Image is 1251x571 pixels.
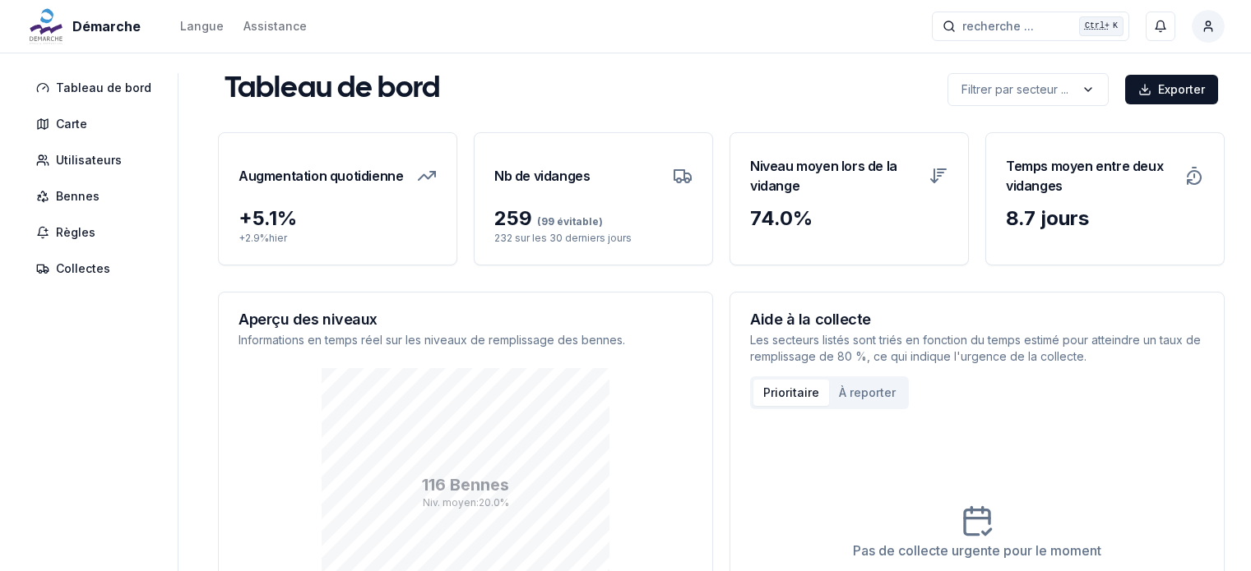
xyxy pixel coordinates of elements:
button: label [948,73,1109,106]
a: Collectes [26,254,168,283]
h3: Aperçu des niveaux [239,312,693,327]
span: Carte [56,116,87,132]
a: Démarche [26,16,147,36]
span: Démarche [72,16,141,36]
p: Filtrer par secteur ... [961,81,1068,98]
button: Prioritaire [753,380,829,406]
span: (99 évitable) [532,215,603,228]
a: Assistance [243,16,307,36]
h3: Aide à la collecte [750,312,1204,327]
button: recherche ...Ctrl+K [932,12,1129,41]
button: Exporter [1125,75,1218,104]
p: + 2.9 % hier [239,232,437,245]
div: Pas de collecte urgente pour le moment [853,541,1101,560]
a: Carte [26,109,168,139]
a: Tableau de bord [26,73,168,103]
h3: Niveau moyen lors de la vidange [750,153,919,199]
p: Les secteurs listés sont triés en fonction du temps estimé pour atteindre un taux de remplissage ... [750,332,1204,365]
button: À reporter [829,380,906,406]
span: Bennes [56,188,100,205]
a: Règles [26,218,168,247]
div: 74.0 % [750,205,948,232]
p: 232 sur les 30 derniers jours [494,232,693,245]
button: Langue [180,16,224,36]
h1: Tableau de bord [225,73,440,106]
p: Informations en temps réel sur les niveaux de remplissage des bennes. [239,332,693,348]
div: 8.7 jours [1006,205,1204,232]
h3: Temps moyen entre deux vidanges [1006,153,1175,199]
a: Utilisateurs [26,145,168,175]
h3: Augmentation quotidienne [239,153,403,199]
a: Bennes [26,182,168,211]
span: Règles [56,224,95,241]
div: Langue [180,18,224,35]
h3: Nb de vidanges [494,153,590,199]
span: Tableau de bord [56,80,151,96]
img: Démarche Logo [26,7,66,46]
span: Collectes [56,260,110,277]
div: + 5.1 % [239,205,437,232]
span: recherche ... [962,18,1034,35]
div: 259 [494,205,693,232]
span: Utilisateurs [56,152,122,168]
